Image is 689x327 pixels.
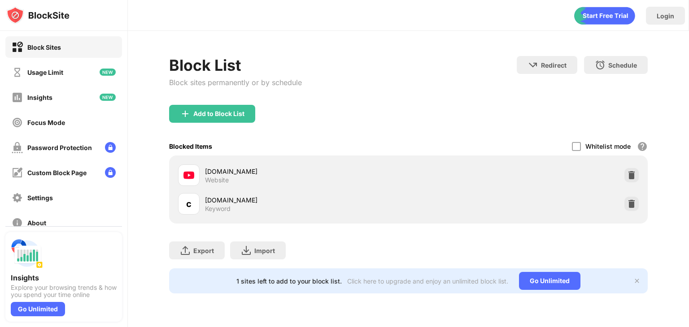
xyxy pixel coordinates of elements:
[585,142,631,150] div: Whitelist mode
[12,117,23,128] img: focus-off.svg
[254,247,275,254] div: Import
[169,142,212,150] div: Blocked Items
[12,67,23,78] img: time-usage-off.svg
[27,43,61,51] div: Block Sites
[205,205,231,213] div: Keyword
[633,277,641,284] img: x-button.svg
[193,110,244,117] div: Add to Block List
[11,273,117,282] div: Insights
[608,61,637,69] div: Schedule
[105,142,116,153] img: lock-menu.svg
[193,247,214,254] div: Export
[519,272,580,290] div: Go Unlimited
[169,78,302,87] div: Block sites permanently or by schedule
[183,170,194,181] img: favicons
[205,176,229,184] div: Website
[186,197,192,211] div: c
[27,94,52,101] div: Insights
[100,94,116,101] img: new-icon.svg
[11,237,43,270] img: push-insights.svg
[100,69,116,76] img: new-icon.svg
[12,142,23,153] img: password-protection-off.svg
[11,284,117,298] div: Explore your browsing trends & how you spend your time online
[27,119,65,126] div: Focus Mode
[574,7,635,25] div: animation
[205,195,408,205] div: [DOMAIN_NAME]
[27,169,87,176] div: Custom Block Page
[657,12,674,20] div: Login
[12,217,23,228] img: about-off.svg
[27,144,92,151] div: Password Protection
[11,302,65,316] div: Go Unlimited
[169,56,302,74] div: Block List
[12,192,23,203] img: settings-off.svg
[541,61,567,69] div: Redirect
[236,277,342,285] div: 1 sites left to add to your block list.
[12,42,23,53] img: block-on.svg
[12,167,23,178] img: customize-block-page-off.svg
[205,167,408,176] div: [DOMAIN_NAME]
[105,167,116,178] img: lock-menu.svg
[27,69,63,76] div: Usage Limit
[12,92,23,103] img: insights-off.svg
[27,219,46,227] div: About
[347,277,508,285] div: Click here to upgrade and enjoy an unlimited block list.
[27,194,53,202] div: Settings
[6,6,70,24] img: logo-blocksite.svg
